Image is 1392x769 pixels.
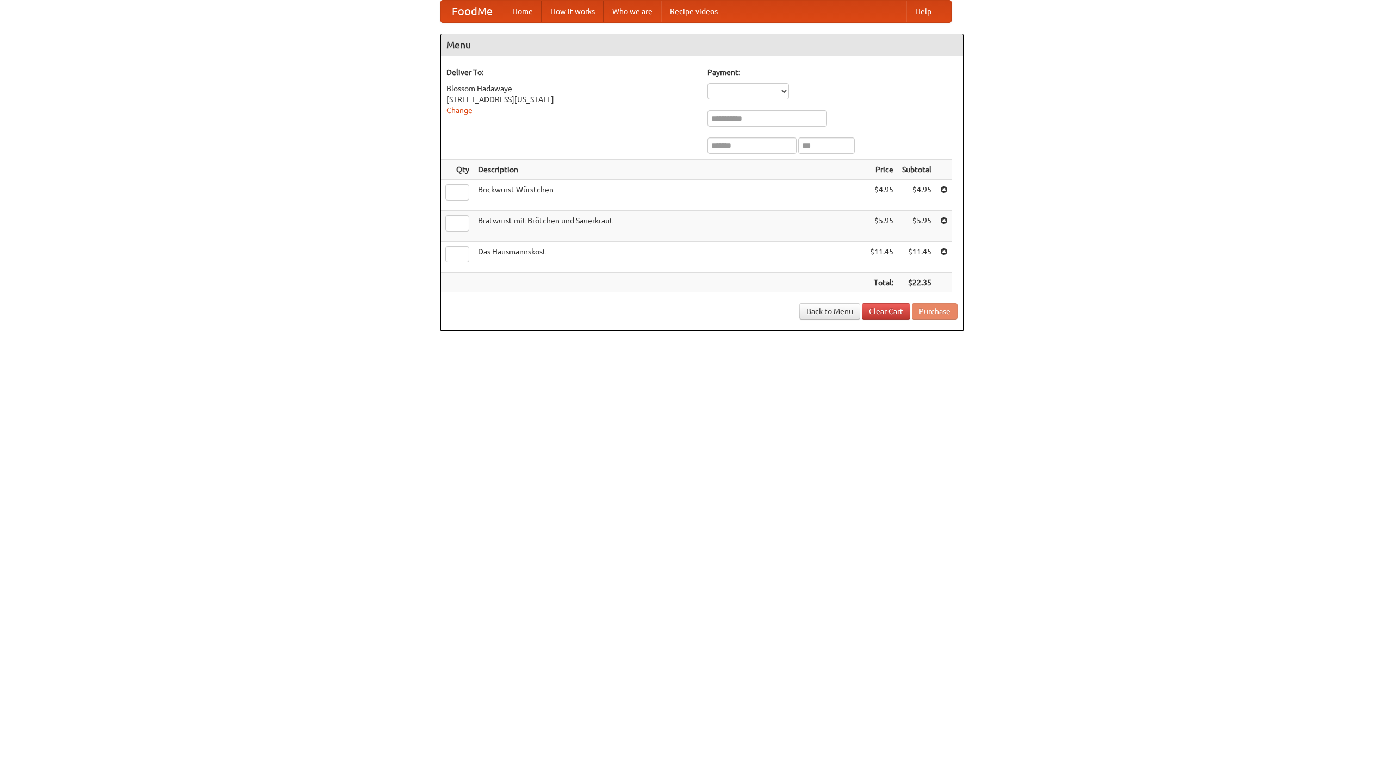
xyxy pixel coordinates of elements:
[604,1,661,22] a: Who we are
[898,211,936,242] td: $5.95
[906,1,940,22] a: Help
[799,303,860,320] a: Back to Menu
[441,34,963,56] h4: Menu
[898,242,936,273] td: $11.45
[446,67,697,78] h5: Deliver To:
[866,211,898,242] td: $5.95
[474,180,866,211] td: Bockwurst Würstchen
[707,67,958,78] h5: Payment:
[898,273,936,293] th: $22.35
[661,1,726,22] a: Recipe videos
[446,94,697,105] div: [STREET_ADDRESS][US_STATE]
[542,1,604,22] a: How it works
[446,106,473,115] a: Change
[441,1,504,22] a: FoodMe
[866,180,898,211] td: $4.95
[866,273,898,293] th: Total:
[912,303,958,320] button: Purchase
[441,160,474,180] th: Qty
[504,1,542,22] a: Home
[898,160,936,180] th: Subtotal
[474,211,866,242] td: Bratwurst mit Brötchen und Sauerkraut
[866,242,898,273] td: $11.45
[474,242,866,273] td: Das Hausmannskost
[474,160,866,180] th: Description
[446,83,697,94] div: Blossom Hadawaye
[898,180,936,211] td: $4.95
[866,160,898,180] th: Price
[862,303,910,320] a: Clear Cart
